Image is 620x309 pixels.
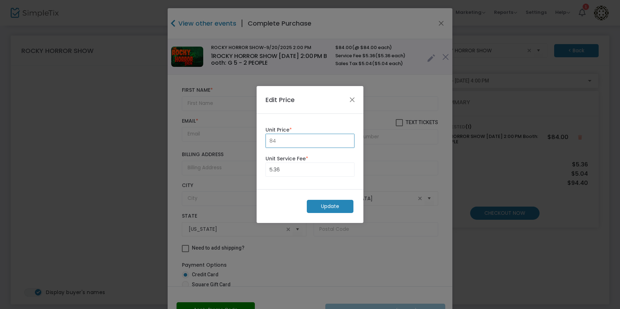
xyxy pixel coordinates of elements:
[348,95,357,105] button: Close
[266,163,354,176] input: Unit Service Fee
[266,95,295,105] h4: Edit Price
[266,155,354,163] label: Unit Service Fee
[307,200,353,213] m-button: Update
[266,126,354,134] label: Unit Price
[266,134,354,148] input: Price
